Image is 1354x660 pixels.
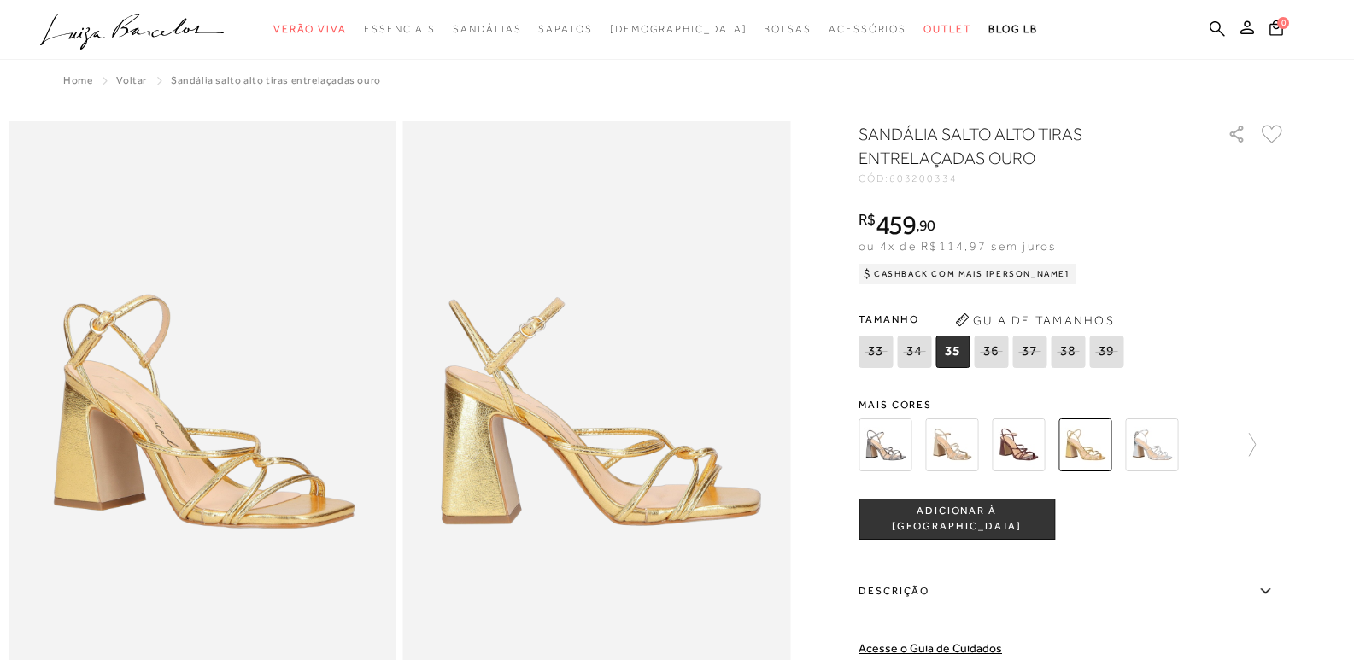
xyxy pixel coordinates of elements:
button: Guia de Tamanhos [949,307,1120,334]
label: Descrição [859,567,1286,616]
span: SANDÁLIA SALTO ALTO TIRAS ENTRELAÇADAS OURO [171,74,381,86]
span: Acessórios [829,23,906,35]
h1: SANDÁLIA SALTO ALTO TIRAS ENTRELAÇADAS OURO [859,122,1179,170]
span: 37 [1012,336,1046,368]
a: noSubCategoriesText [273,14,347,45]
a: noSubCategoriesText [364,14,436,45]
span: 35 [935,336,970,368]
span: 39 [1089,336,1123,368]
img: SANDÁLIA SALTO ALTO TIRAS ENTRELAÇADAS OURO [1058,418,1111,471]
div: CÓD: [859,173,1200,184]
span: ou 4x de R$114,97 sem juros [859,239,1056,253]
span: Mais cores [859,400,1286,410]
span: BLOG LB [988,23,1038,35]
button: 0 [1264,19,1288,42]
span: Sapatos [538,23,592,35]
img: SANDÁLIA SALTO ALTO TIRAS ENTRELAÇADAS DOURADA [925,418,978,471]
span: 90 [919,216,935,234]
button: ADICIONAR À [GEOGRAPHIC_DATA] [859,499,1055,540]
div: Cashback com Mais [PERSON_NAME] [859,264,1076,284]
a: BLOG LB [988,14,1038,45]
i: R$ [859,212,876,227]
a: Home [63,74,92,86]
span: 33 [859,336,893,368]
img: SANDÁLIA SALTO ALTO TIRAS ENTRELAÇADAS PRATA [1125,418,1178,471]
span: Verão Viva [273,23,347,35]
a: Voltar [116,74,147,86]
a: noSubCategoriesText [923,14,971,45]
span: 36 [974,336,1008,368]
img: SANDÁLIA SALTO ALTO TIRAS ENTRELAÇADAS CHUMBO [859,418,911,471]
span: 38 [1051,336,1085,368]
span: 34 [897,336,931,368]
span: ADICIONAR À [GEOGRAPHIC_DATA] [859,504,1054,534]
a: noSubCategoriesText [829,14,906,45]
span: 0 [1277,17,1289,29]
span: Sandálias [453,23,521,35]
img: SANDÁLIA SALTO ALTO TIRAS ENTRELAÇADAS MALBEC [992,418,1045,471]
span: [DEMOGRAPHIC_DATA] [610,23,747,35]
a: Acesse o Guia de Cuidados [859,641,1002,655]
span: 459 [876,209,916,240]
i: , [916,218,935,233]
a: noSubCategoriesText [538,14,592,45]
a: noSubCategoriesText [610,14,747,45]
span: 603200334 [889,172,958,184]
a: noSubCategoriesText [453,14,521,45]
span: Outlet [923,23,971,35]
a: noSubCategoriesText [764,14,812,45]
span: Bolsas [764,23,812,35]
span: Tamanho [859,307,1128,332]
span: Essenciais [364,23,436,35]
